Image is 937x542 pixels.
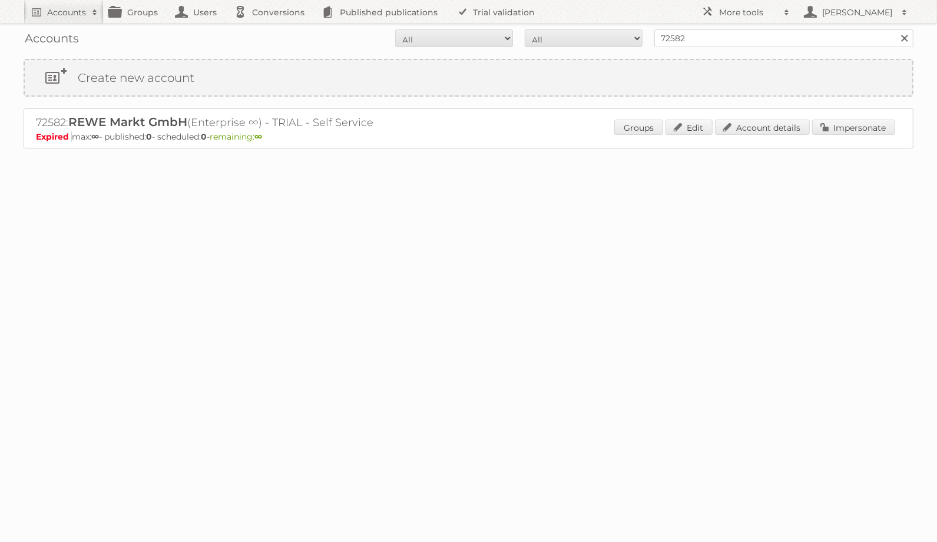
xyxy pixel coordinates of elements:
a: Create new account [25,60,912,95]
a: Edit [665,120,713,135]
strong: ∞ [91,131,99,142]
strong: 0 [146,131,152,142]
a: Impersonate [812,120,895,135]
span: Expired [36,131,72,142]
span: remaining: [210,131,262,142]
span: REWE Markt GmbH [68,115,187,129]
strong: 0 [201,131,207,142]
a: Account details [715,120,810,135]
h2: More tools [719,6,778,18]
a: Groups [614,120,663,135]
h2: Accounts [47,6,86,18]
h2: 72582: (Enterprise ∞) - TRIAL - Self Service [36,115,448,130]
p: max: - published: - scheduled: - [36,131,901,142]
strong: ∞ [254,131,262,142]
h2: [PERSON_NAME] [819,6,896,18]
